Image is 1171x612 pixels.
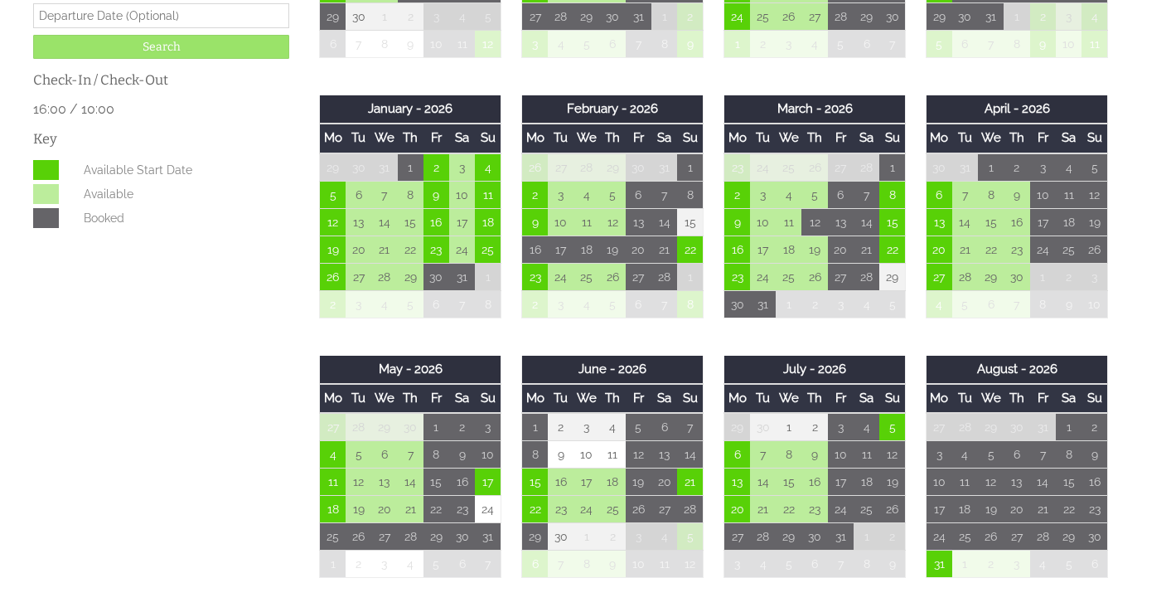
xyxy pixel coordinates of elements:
th: Tu [346,124,371,153]
td: 25 [750,2,776,30]
td: 30 [724,290,750,318]
th: Sa [651,124,677,153]
td: 29 [599,153,625,182]
td: 5 [879,290,905,318]
td: 31 [449,263,475,290]
td: 1 [651,2,677,30]
th: We [776,124,801,153]
td: 21 [854,236,879,263]
td: 6 [978,290,1004,318]
td: 3 [423,2,449,30]
td: 2 [801,290,827,318]
td: 25 [573,263,599,290]
td: 31 [371,153,397,182]
dd: Available [80,184,285,204]
td: 3 [828,290,854,318]
th: We [371,124,397,153]
td: 20 [626,236,651,263]
td: 9 [1004,181,1029,208]
td: 9 [1056,290,1081,318]
th: Fr [423,124,449,153]
td: 27 [548,153,573,182]
td: 2 [423,153,449,182]
td: 28 [573,153,599,182]
td: 1 [978,153,1004,182]
td: 23 [724,153,750,182]
th: Tu [952,124,978,153]
td: 17 [548,236,573,263]
td: 27 [927,263,952,290]
td: 27 [828,263,854,290]
td: 18 [573,236,599,263]
td: 26 [801,263,827,290]
td: 6 [828,181,854,208]
td: 10 [1056,30,1081,57]
td: 26 [801,153,827,182]
td: 5 [599,290,625,318]
td: 9 [398,30,423,57]
td: 20 [828,236,854,263]
td: 26 [320,263,346,290]
td: 29 [978,263,1004,290]
td: 5 [952,290,978,318]
td: 1 [475,263,501,290]
th: Mo [320,384,346,413]
th: July - 2026 [724,356,906,384]
td: 1 [879,153,905,182]
td: 2 [724,181,750,208]
td: 29 [320,2,346,30]
td: 14 [371,208,397,236]
td: 2 [1030,2,1056,30]
td: 1 [677,263,703,290]
td: 25 [1056,236,1081,263]
td: 31 [750,290,776,318]
td: 17 [449,208,475,236]
th: Fr [828,384,854,413]
td: 5 [475,2,501,30]
td: 2 [1004,153,1029,182]
th: Mo [320,124,346,153]
td: 29 [879,263,905,290]
td: 6 [599,30,625,57]
td: 6 [854,30,879,57]
td: 4 [371,290,397,318]
td: 8 [371,30,397,57]
td: 15 [398,208,423,236]
td: 20 [346,236,371,263]
td: 4 [573,181,599,208]
td: 29 [371,413,397,441]
th: Tu [750,384,776,413]
td: 10 [449,181,475,208]
th: June - 2026 [522,356,704,384]
td: 8 [1004,30,1029,57]
th: Mo [522,384,548,413]
td: 27 [522,2,548,30]
input: Departure Date (Optional) [33,3,289,28]
th: Fr [626,384,651,413]
td: 8 [677,181,703,208]
td: 15 [879,208,905,236]
th: Su [677,124,703,153]
td: 5 [320,181,346,208]
td: 3 [346,290,371,318]
th: Mo [724,124,750,153]
td: 7 [651,290,677,318]
td: 3 [548,181,573,208]
td: 4 [776,181,801,208]
td: 1 [371,2,397,30]
td: 6 [423,290,449,318]
th: Sa [1056,384,1081,413]
td: 14 [854,208,879,236]
th: Fr [1030,124,1056,153]
td: 11 [1081,30,1107,57]
td: 8 [475,290,501,318]
td: 20 [927,236,952,263]
td: 7 [371,181,397,208]
td: 19 [320,236,346,263]
th: Tu [548,124,573,153]
td: 1 [398,153,423,182]
td: 12 [599,208,625,236]
td: 10 [423,30,449,57]
td: 15 [677,208,703,236]
td: 24 [750,153,776,182]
